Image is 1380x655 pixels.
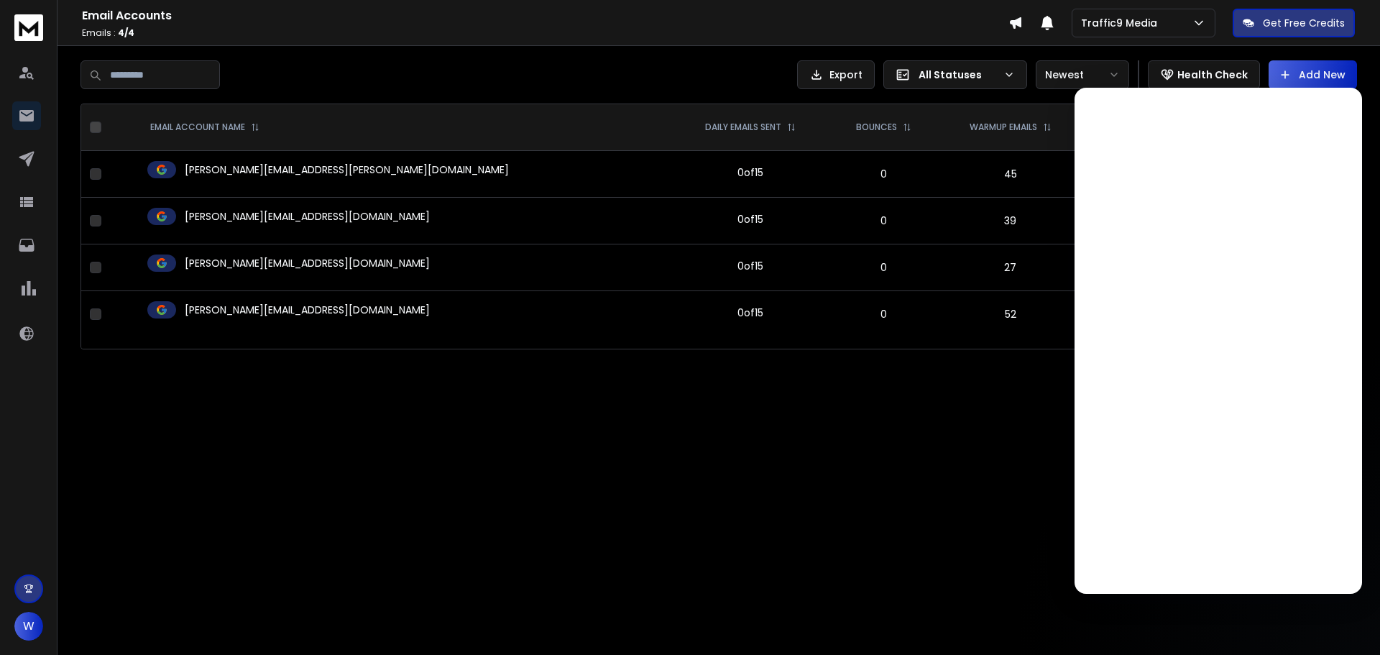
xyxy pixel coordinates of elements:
td: 39 [938,198,1083,244]
p: Get Free Credits [1263,16,1345,30]
img: logo [14,14,43,41]
p: Traffic9 Media [1081,16,1163,30]
p: Emails : [82,27,1008,39]
iframe: Intercom live chat [1328,605,1362,640]
p: All Statuses [919,68,998,82]
div: EMAIL ACCOUNT NAME [150,122,259,133]
p: WARMUP EMAILS [970,122,1037,133]
button: Get Free Credits [1233,9,1355,37]
button: Health Check [1148,60,1260,89]
td: 52 [938,291,1083,338]
div: 0 of 15 [737,306,763,320]
p: 0 [838,260,929,275]
div: 0 of 15 [737,165,763,180]
p: 0 [838,214,929,228]
p: [PERSON_NAME][EMAIL_ADDRESS][DOMAIN_NAME] [185,209,430,224]
p: [PERSON_NAME][EMAIL_ADDRESS][PERSON_NAME][DOMAIN_NAME] [185,162,509,177]
span: 4 / 4 [118,27,134,39]
div: 0 of 15 [737,212,763,226]
button: W [14,612,43,641]
p: DAILY EMAILS SENT [705,122,781,133]
td: 45 [938,151,1083,198]
button: Export [797,60,875,89]
td: 27 [938,244,1083,291]
button: Add New [1269,60,1357,89]
p: Health Check [1177,68,1248,82]
button: Newest [1036,60,1129,89]
iframe: Intercom live chat [1075,88,1362,594]
p: 0 [838,167,929,181]
p: 0 [838,307,929,321]
p: BOUNCES [856,122,897,133]
p: [PERSON_NAME][EMAIL_ADDRESS][DOMAIN_NAME] [185,303,430,317]
div: 0 of 15 [737,259,763,273]
h1: Email Accounts [82,7,1008,24]
p: [PERSON_NAME][EMAIL_ADDRESS][DOMAIN_NAME] [185,256,430,270]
